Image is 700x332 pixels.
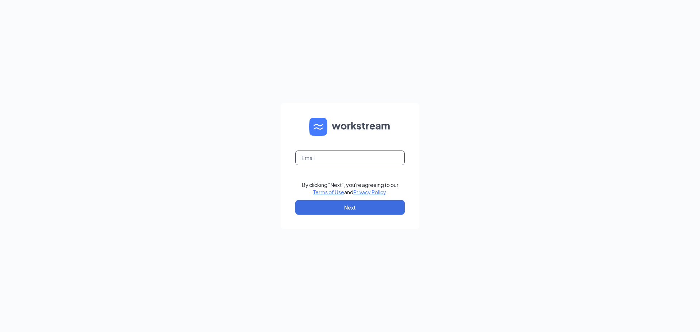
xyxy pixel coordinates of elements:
[353,189,386,195] a: Privacy Policy
[302,181,398,196] div: By clicking "Next", you're agreeing to our and .
[309,118,391,136] img: WS logo and Workstream text
[295,151,405,165] input: Email
[313,189,344,195] a: Terms of Use
[295,200,405,215] button: Next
